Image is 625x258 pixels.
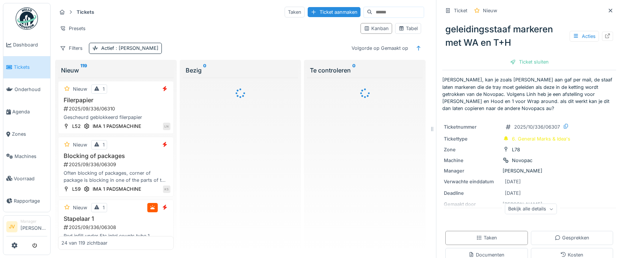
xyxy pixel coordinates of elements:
div: Ticket aanmaken [308,7,360,17]
li: [PERSON_NAME] [20,219,47,235]
div: Nieuw [483,7,497,14]
a: Rapportage [3,190,50,212]
div: Presets [57,23,89,34]
div: Filters [57,43,86,54]
div: Verwachte einddatum [444,178,500,185]
sup: 0 [203,66,206,75]
div: Deadline [444,190,500,197]
div: L52 [72,123,81,130]
div: Novopac [512,157,532,164]
span: Dashboard [13,41,47,48]
div: L59 [72,186,81,193]
div: Nieuw [73,204,87,211]
div: Actief [101,45,158,52]
div: Often blocking of packages, corner of package is blocking in one of the parts of the machine. par... [61,170,170,184]
div: 1 [103,86,105,93]
div: Pod infill under Ftc intel counts tube 1 [61,232,170,239]
span: Voorraad [14,175,47,182]
p: [PERSON_NAME], kan je zoals [PERSON_NAME] aan gaf per mail, de staaf laten markeren die de tray m... [442,76,616,112]
div: Nieuw [73,86,87,93]
div: 6. General Marks & Idea's [512,135,570,142]
a: Voorraad [3,167,50,190]
div: Manager [444,167,500,174]
div: Bekijk alle details [505,204,557,215]
a: Machines [3,145,50,168]
div: Ticket sluiten [507,57,552,67]
div: 1 [103,141,105,148]
h3: Stapelaar 1 [61,215,170,222]
div: Manager [20,219,47,224]
div: Zone [444,146,500,153]
span: Machines [15,153,47,160]
div: geleidingsstaaf markeren met WA en T+H [442,20,616,52]
a: Onderhoud [3,78,50,101]
div: 2025/09/336/06309 [63,161,170,168]
div: Machine [444,157,500,164]
div: 2025/10/336/06307 [514,123,560,130]
div: Volgorde op Gemaakt op [348,43,411,54]
div: [PERSON_NAME] [444,167,615,174]
div: Nieuw [73,141,87,148]
div: LN [163,123,170,130]
div: Ticketnummer [444,123,500,130]
span: Tickets [14,64,47,71]
div: Taken [285,7,305,17]
span: Onderhoud [15,86,47,93]
li: JV [6,221,17,232]
div: Kanban [364,25,389,32]
div: Taken [476,234,497,241]
sup: 0 [352,66,356,75]
div: Tabel [398,25,418,32]
div: 2025/09/336/06310 [63,105,170,112]
h3: Blocking of packages [61,152,170,159]
span: Rapportage [14,197,47,204]
div: L78 [512,146,520,153]
a: Zones [3,123,50,145]
div: Te controleren [310,66,420,75]
strong: Tickets [74,9,97,16]
a: JV Manager[PERSON_NAME] [6,219,47,236]
sup: 119 [80,66,87,75]
div: [DATE] [505,178,521,185]
div: Bezig [186,66,295,75]
img: Badge_color-CXgf-gQk.svg [16,7,38,30]
div: IMA 1 PADSMACHINE [93,123,141,130]
span: Zones [12,130,47,138]
div: Nieuw [61,66,171,75]
div: 2025/09/336/06308 [63,224,170,231]
div: 24 van 119 zichtbaar [61,239,108,246]
div: Gesprekken [555,234,589,241]
span: Agenda [12,108,47,115]
a: Dashboard [3,34,50,56]
div: [DATE] [505,190,521,197]
span: : [PERSON_NAME] [114,45,158,51]
a: Agenda [3,101,50,123]
div: IMA 1 PADSMACHINE [93,186,141,193]
h3: Filerpapier [61,97,170,104]
div: Ticket [454,7,467,14]
div: Acties [570,31,599,42]
div: KS [163,186,170,193]
a: Tickets [3,56,50,78]
div: Gescheurd geblokkeerd filerpapier [61,114,170,121]
div: 1 [103,204,105,211]
div: Tickettype [444,135,500,142]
